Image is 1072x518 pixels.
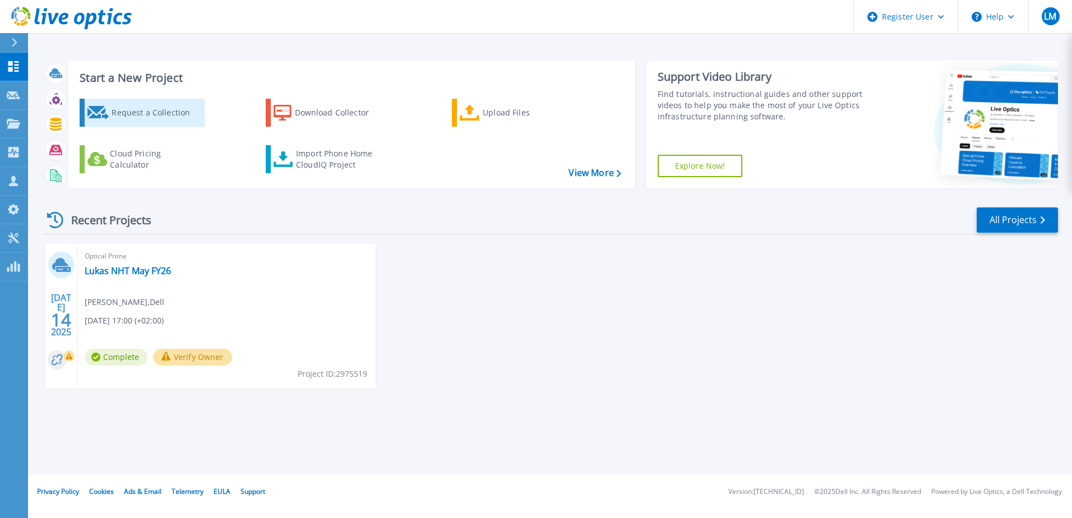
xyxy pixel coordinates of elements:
li: Version: [TECHNICAL_ID] [728,488,804,496]
h3: Start a New Project [80,72,621,84]
a: Cookies [89,487,114,496]
span: Complete [85,349,147,366]
div: Cloud Pricing Calculator [110,148,200,170]
div: Import Phone Home CloudIQ Project [296,148,383,170]
span: Optical Prime [85,250,369,262]
a: Ads & Email [124,487,161,496]
li: Powered by Live Optics, a Dell Technology [931,488,1062,496]
a: View More [569,168,621,178]
a: Support [241,487,265,496]
div: Request a Collection [112,101,201,124]
a: Upload Files [452,99,577,127]
a: Privacy Policy [37,487,79,496]
a: Request a Collection [80,99,205,127]
div: Find tutorials, instructional guides and other support videos to help you make the most of your L... [658,89,867,122]
button: Verify Owner [153,349,232,366]
a: Telemetry [172,487,204,496]
div: Download Collector [295,101,385,124]
a: EULA [214,487,230,496]
span: LM [1044,12,1056,21]
a: Download Collector [266,99,391,127]
a: Cloud Pricing Calculator [80,145,205,173]
span: [DATE] 17:00 (+02:00) [85,314,164,327]
span: 14 [51,315,71,325]
div: Support Video Library [658,70,867,84]
a: Explore Now! [658,155,743,177]
a: Lukas NHT May FY26 [85,265,171,276]
div: Upload Files [483,101,572,124]
div: [DATE] 2025 [50,294,72,335]
li: © 2025 Dell Inc. All Rights Reserved [814,488,921,496]
a: All Projects [977,207,1058,233]
span: [PERSON_NAME] , Dell [85,296,164,308]
div: Recent Projects [43,206,167,234]
span: Project ID: 2975519 [298,368,367,380]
